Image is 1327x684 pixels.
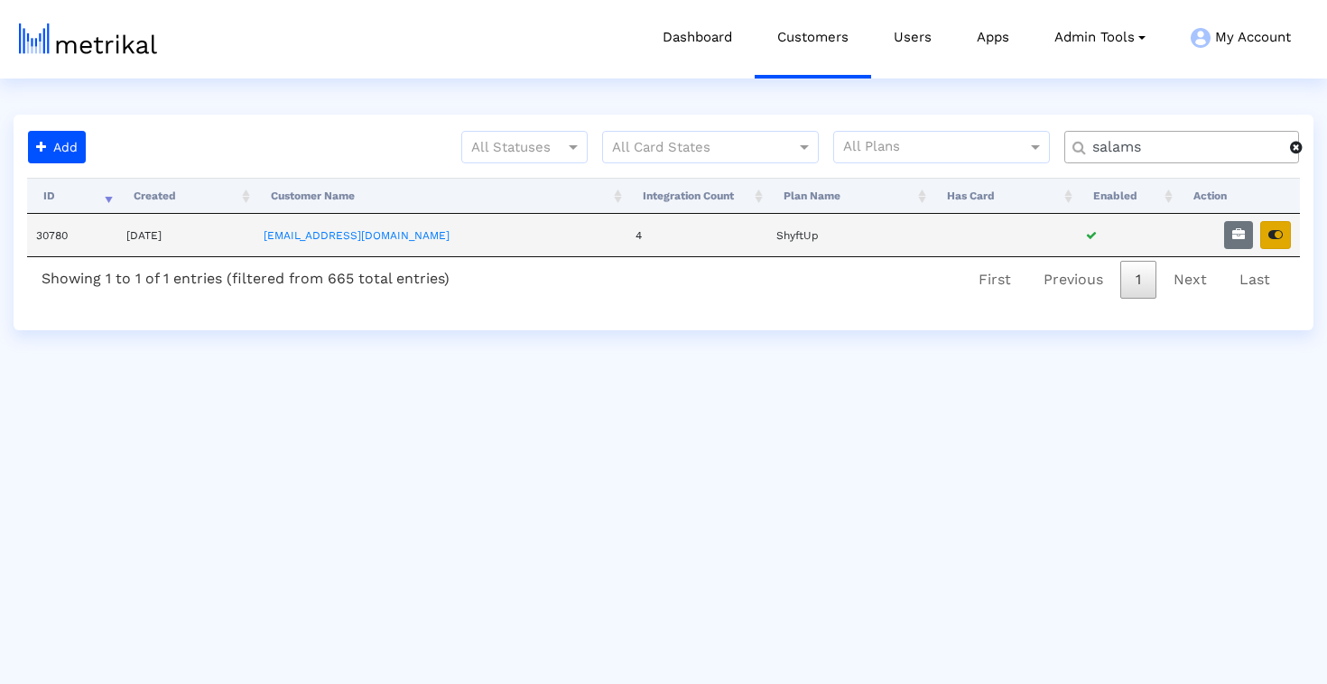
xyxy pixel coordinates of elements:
th: Customer Name: activate to sort column ascending [255,178,626,214]
a: [EMAIL_ADDRESS][DOMAIN_NAME] [264,229,450,242]
td: 30780 [27,214,117,256]
th: ID: activate to sort column ascending [27,178,117,214]
td: ShyftUp [767,214,931,256]
th: Enabled: activate to sort column ascending [1077,178,1177,214]
th: Has Card: activate to sort column ascending [931,178,1077,214]
img: metrical-logo-light.png [19,23,157,54]
th: Plan Name: activate to sort column ascending [767,178,931,214]
input: All Plans [843,136,1030,160]
input: All Card States [612,136,776,160]
a: 1 [1120,261,1156,299]
button: Add [28,131,86,163]
th: Integration Count: activate to sort column ascending [626,178,767,214]
input: Customer Name [1080,138,1290,157]
td: 4 [626,214,767,256]
img: my-account-menu-icon.png [1191,28,1211,48]
th: Action [1177,178,1300,214]
div: Showing 1 to 1 of 1 entries (filtered from 665 total entries) [27,257,464,294]
a: Next [1158,261,1222,299]
a: First [963,261,1026,299]
a: Last [1224,261,1285,299]
th: Created: activate to sort column ascending [117,178,254,214]
td: [DATE] [117,214,254,256]
a: Previous [1028,261,1118,299]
